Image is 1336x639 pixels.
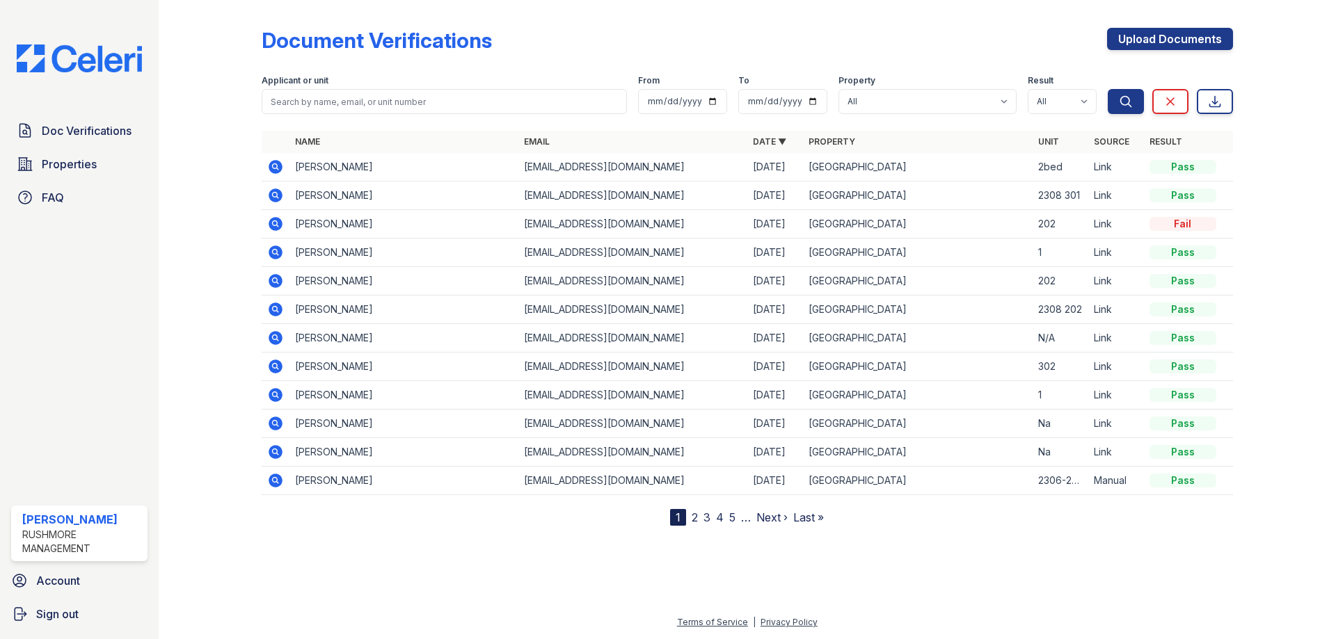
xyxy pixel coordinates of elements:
[289,238,518,267] td: [PERSON_NAME]
[289,381,518,410] td: [PERSON_NAME]
[803,296,1032,324] td: [GEOGRAPHIC_DATA]
[1088,324,1144,353] td: Link
[1107,28,1233,50] a: Upload Documents
[747,467,803,495] td: [DATE]
[1150,274,1216,288] div: Pass
[803,238,1032,267] td: [GEOGRAPHIC_DATA]
[1150,359,1216,373] div: Pass
[1150,136,1182,147] a: Result
[518,381,747,410] td: [EMAIL_ADDRESS][DOMAIN_NAME]
[838,75,875,86] label: Property
[289,353,518,381] td: [PERSON_NAME]
[1088,267,1144,296] td: Link
[518,410,747,438] td: [EMAIL_ADDRESS][DOMAIN_NAME]
[42,189,64,206] span: FAQ
[1150,388,1216,402] div: Pass
[803,210,1032,238] td: [GEOGRAPHIC_DATA]
[518,181,747,210] td: [EMAIL_ADDRESS][DOMAIN_NAME]
[1033,438,1088,467] td: Na
[289,296,518,324] td: [PERSON_NAME]
[1088,210,1144,238] td: Link
[262,89,627,114] input: Search by name, email, or unit number
[1033,410,1088,438] td: Na
[1033,467,1088,495] td: 2306-204
[747,438,803,467] td: [DATE]
[6,45,153,72] img: CE_Logo_Blue-a8612792a0a2168367f1c8372b55b34899dd931a85d93a1a3d3e32e68fde9ad4.png
[803,181,1032,210] td: [GEOGRAPHIC_DATA]
[1033,153,1088,181] td: 2bed
[1150,188,1216,202] div: Pass
[803,438,1032,467] td: [GEOGRAPHIC_DATA]
[1033,381,1088,410] td: 1
[262,75,328,86] label: Applicant or unit
[11,117,148,145] a: Doc Verifications
[6,600,153,628] button: Sign out
[518,324,747,353] td: [EMAIL_ADDRESS][DOMAIN_NAME]
[1033,267,1088,296] td: 202
[638,75,660,86] label: From
[1088,381,1144,410] td: Link
[793,510,824,524] a: Last »
[295,136,320,147] a: Name
[803,153,1032,181] td: [GEOGRAPHIC_DATA]
[518,238,747,267] td: [EMAIL_ADDRESS][DOMAIN_NAME]
[518,153,747,181] td: [EMAIL_ADDRESS][DOMAIN_NAME]
[42,122,132,139] span: Doc Verifications
[747,153,803,181] td: [DATE]
[518,438,747,467] td: [EMAIL_ADDRESS][DOMAIN_NAME]
[1033,210,1088,238] td: 202
[738,75,749,86] label: To
[747,181,803,210] td: [DATE]
[1150,445,1216,459] div: Pass
[747,381,803,410] td: [DATE]
[692,510,698,524] a: 2
[524,136,550,147] a: Email
[42,156,97,172] span: Properties
[1150,416,1216,430] div: Pass
[289,153,518,181] td: [PERSON_NAME]
[747,238,803,267] td: [DATE]
[289,438,518,467] td: [PERSON_NAME]
[1028,75,1053,86] label: Result
[703,510,710,524] a: 3
[803,353,1032,381] td: [GEOGRAPHIC_DATA]
[747,210,803,238] td: [DATE]
[22,511,142,528] div: [PERSON_NAME]
[729,510,735,524] a: 5
[809,136,855,147] a: Property
[1088,353,1144,381] td: Link
[1038,136,1059,147] a: Unit
[518,210,747,238] td: [EMAIL_ADDRESS][DOMAIN_NAME]
[289,467,518,495] td: [PERSON_NAME]
[289,410,518,438] td: [PERSON_NAME]
[1150,160,1216,174] div: Pass
[747,296,803,324] td: [DATE]
[1088,296,1144,324] td: Link
[1088,438,1144,467] td: Link
[803,467,1032,495] td: [GEOGRAPHIC_DATA]
[518,467,747,495] td: [EMAIL_ADDRESS][DOMAIN_NAME]
[716,510,724,524] a: 4
[756,510,788,524] a: Next ›
[1150,331,1216,345] div: Pass
[1088,238,1144,267] td: Link
[1150,302,1216,316] div: Pass
[747,410,803,438] td: [DATE]
[1088,467,1144,495] td: Manual
[1033,353,1088,381] td: 302
[753,136,786,147] a: Date ▼
[803,324,1032,353] td: [GEOGRAPHIC_DATA]
[11,184,148,211] a: FAQ
[518,267,747,296] td: [EMAIL_ADDRESS][DOMAIN_NAME]
[36,606,79,622] span: Sign out
[36,572,80,589] span: Account
[1033,296,1088,324] td: 2308 202
[1033,238,1088,267] td: 1
[289,267,518,296] td: [PERSON_NAME]
[262,28,492,53] div: Document Verifications
[1150,474,1216,487] div: Pass
[1094,136,1129,147] a: Source
[11,150,148,178] a: Properties
[803,267,1032,296] td: [GEOGRAPHIC_DATA]
[289,324,518,353] td: [PERSON_NAME]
